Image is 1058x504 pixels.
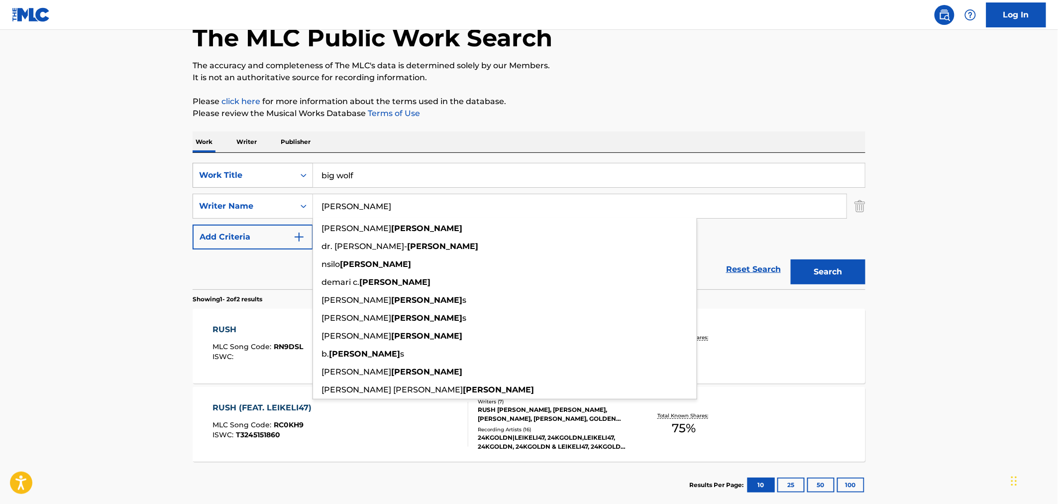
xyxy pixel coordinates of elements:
span: [PERSON_NAME] [321,331,391,341]
strong: [PERSON_NAME] [391,313,462,323]
a: Reset Search [721,258,786,280]
span: RC0KH9 [274,420,304,429]
form: Search Form [193,163,865,289]
div: Work Title [199,169,289,181]
span: [PERSON_NAME] [PERSON_NAME] [321,385,463,394]
p: Please for more information about the terms used in the database. [193,96,865,108]
span: s [462,295,466,305]
span: [PERSON_NAME] [321,313,391,323]
a: RUSHMLC Song Code:RN9DSLISWC:Writers (2)INCONNU COMPOSITEUR AUTEUR, [PERSON_NAME]-[PERSON_NAME]Re... [193,309,865,383]
div: Recording Artists ( 16 ) [478,426,628,433]
span: ISWC : [213,430,236,439]
a: RUSH (FEAT. LEIKELI47)MLC Song Code:RC0KH9ISWC:T3245151860Writers (7)RUSH [PERSON_NAME], [PERSON_... [193,387,865,462]
a: click here [221,97,260,106]
span: dr. [PERSON_NAME]- [321,242,407,251]
div: Writer Name [199,200,289,212]
p: Work [193,131,215,152]
a: Log In [986,2,1046,27]
span: [PERSON_NAME] [321,367,391,377]
div: Help [960,5,980,25]
strong: [PERSON_NAME] [359,277,430,287]
p: Publisher [278,131,314,152]
img: search [939,9,951,21]
span: 75 % [672,419,696,437]
img: 9d2ae6d4665cec9f34b9.svg [293,231,305,243]
span: [PERSON_NAME] [321,295,391,305]
strong: [PERSON_NAME] [391,295,462,305]
span: s [462,313,466,323]
p: Please review the Musical Works Database [193,108,865,120]
iframe: Chat Widget [1008,456,1058,504]
p: Showing 1 - 2 of 2 results [193,295,262,304]
span: MLC Song Code : [213,342,274,351]
img: Delete Criterion [854,194,865,219]
div: Drag [1011,466,1017,496]
strong: [PERSON_NAME] [407,242,478,251]
strong: [PERSON_NAME] [391,367,462,377]
p: The accuracy and completeness of The MLC's data is determined solely by our Members. [193,60,865,72]
button: Search [791,259,865,284]
strong: [PERSON_NAME] [391,224,462,233]
button: 10 [747,478,775,493]
strong: [PERSON_NAME] [463,385,534,394]
img: help [964,9,976,21]
span: T3245151860 [236,430,281,439]
span: b. [321,349,329,359]
span: demari c. [321,277,359,287]
p: It is not an authoritative source for recording information. [193,72,865,84]
strong: [PERSON_NAME] [340,259,411,269]
p: Writer [233,131,260,152]
strong: [PERSON_NAME] [391,331,462,341]
button: Add Criteria [193,225,313,250]
strong: [PERSON_NAME] [329,349,400,359]
span: s [400,349,404,359]
button: 50 [807,478,835,493]
a: Public Search [935,5,954,25]
div: 24KGOLDN|LEIKELI47, 24KGOLDN,LEIKELI47, 24KGOLDN, 24KGOLDN & LEIKELI47, 24KGOLDN & LEIKELI47 [478,433,628,451]
h1: The MLC Public Work Search [193,23,552,53]
button: 100 [837,478,864,493]
div: RUSH [213,324,304,336]
img: MLC Logo [12,7,50,22]
p: Results Per Page: [689,481,746,490]
span: [PERSON_NAME] [321,224,391,233]
div: RUSH [PERSON_NAME], [PERSON_NAME], [PERSON_NAME], [PERSON_NAME], GOLDEN [PERSON_NAME], [PERSON_NA... [478,405,628,423]
span: nsilo [321,259,340,269]
span: ISWC : [213,352,236,361]
span: MLC Song Code : [213,420,274,429]
div: RUSH (FEAT. LEIKELI47) [213,402,317,414]
span: RN9DSL [274,342,304,351]
button: 25 [777,478,805,493]
a: Terms of Use [366,109,420,118]
p: Total Known Shares: [657,412,711,419]
div: Writers ( 7 ) [478,398,628,405]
